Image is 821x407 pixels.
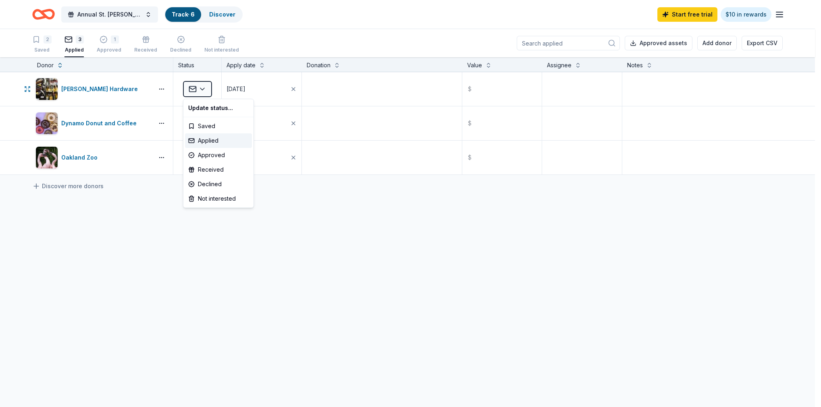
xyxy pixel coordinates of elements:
[185,177,252,191] div: Declined
[185,162,252,177] div: Received
[185,133,252,148] div: Applied
[185,119,252,133] div: Saved
[185,101,252,115] div: Update status...
[185,191,252,206] div: Not interested
[185,148,252,162] div: Approved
